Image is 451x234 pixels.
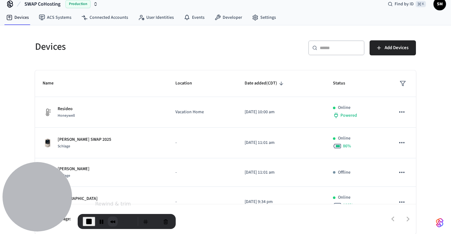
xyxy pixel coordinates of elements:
[76,12,133,23] a: Connected Accounts
[34,12,76,23] a: ACS Systems
[58,144,70,149] span: Schlage
[35,40,222,53] h5: Devices
[370,40,416,55] button: Add Devices
[245,79,285,88] span: Date added(CDT)
[210,12,247,23] a: Developer
[43,79,62,88] span: Name
[338,169,350,176] p: Offline
[58,196,98,202] p: [GEOGRAPHIC_DATA]
[338,104,350,111] p: Online
[175,169,230,176] p: -
[58,136,111,143] p: [PERSON_NAME] SWAP 2025
[179,12,210,23] a: Events
[58,113,75,118] span: Honeywell
[340,112,357,119] span: Powered
[338,194,350,201] p: Online
[338,135,350,142] p: Online
[395,1,414,7] span: Find by ID
[58,166,90,172] p: [PERSON_NAME]
[175,109,230,115] p: Vacation Home
[43,107,53,117] img: thermostat_fallback
[333,79,353,88] span: Status
[24,0,60,8] span: SWAP CoHosting
[385,44,408,52] span: Add Devices
[175,199,230,205] p: -
[58,106,75,112] p: Resideo
[436,218,443,228] img: SeamLogoGradient.69752ec5.svg
[247,12,281,23] a: Settings
[133,12,179,23] a: User Identities
[245,109,318,115] p: [DATE] 10:00 am
[43,138,53,148] img: Schlage Sense Smart Deadbolt with Camelot Trim, Front
[416,1,426,7] span: ⌘ K
[1,12,34,23] a: Devices
[175,79,200,88] span: Location
[343,143,351,149] span: 86 %
[245,199,318,205] p: [DATE] 9:34 pm
[343,202,353,208] span: 100 %
[175,140,230,146] p: -
[245,169,318,176] p: [DATE] 11:01 am
[245,140,318,146] p: [DATE] 11:01 am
